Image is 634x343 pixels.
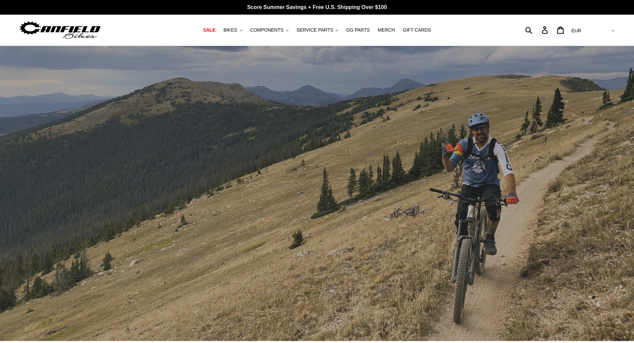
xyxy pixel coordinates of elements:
[18,20,102,41] img: Canfield Bikes
[250,27,284,33] span: COMPONENTS
[403,27,431,33] span: GIFT CARDS
[200,26,219,35] a: SALE
[247,26,292,35] button: COMPONENTS
[223,27,237,33] span: BIKES
[220,26,245,35] button: BIKES
[529,23,546,37] input: Search
[297,27,333,33] span: SERVICE PARTS
[346,27,370,33] span: GG PARTS
[374,26,398,35] a: MERCH
[378,27,395,33] span: MERCH
[399,26,434,35] a: GIFT CARDS
[203,27,215,33] span: SALE
[343,26,373,35] a: GG PARTS
[293,26,341,35] button: SERVICE PARTS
